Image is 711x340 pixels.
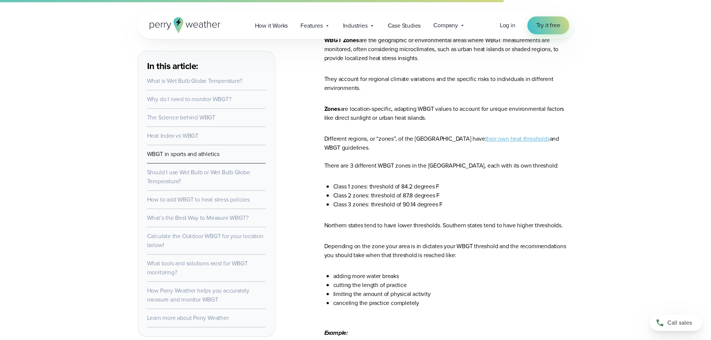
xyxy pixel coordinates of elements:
a: Log in [500,21,515,30]
a: What tools and solutions exist for WBGT monitoring? [147,259,248,277]
span: Industries [343,21,368,30]
a: Why do I need to monitor WBGT? [147,95,231,103]
p: Depending on the zone your area is in dictates your WBGT threshold and the recommendations you sh... [324,242,574,260]
span: How it Works [255,21,288,30]
a: Call sales [650,315,702,331]
span: Features [300,21,322,30]
strong: Zones [324,105,340,113]
a: How to add WBGT to heat stress policies [147,195,250,204]
a: Case Studies [381,18,427,33]
span: Call sales [667,318,692,327]
a: Should I use Wet Bulb or Wet Bulb Globe Temperature? [147,168,250,185]
strong: Zones [343,36,359,44]
li: adding more water breaks [333,272,574,281]
a: What is Wet Bulb Globe Temperature? [147,77,242,85]
a: The Science behind WBGT [147,113,215,122]
p: are location-specific, adapting WBGT values to account for unique environmental factors like dire... [324,105,574,122]
a: How it Works [249,18,294,33]
span: Case Studies [388,21,421,30]
a: What’s the Best Way to Measure WBGT? [147,213,249,222]
em: Example: [324,328,348,337]
p: Different regions, or “zones”, of the [GEOGRAPHIC_DATA] have and WBGT guidelines. There are 3 dif... [324,134,574,170]
li: Class 2 zones: threshold of 87.8 degrees F [333,191,574,200]
span: Try it free [536,21,560,30]
a: Heat Index vs WBGT [147,131,199,140]
li: canceling the practice completely [333,299,574,308]
a: WBGT in sports and athletics [147,150,219,158]
a: their own heat thresholds [485,134,550,143]
p: are the geographic or environmental areas where WBGT measurements are monitored, often considerin... [324,36,574,63]
li: limiting the amount of physical activity [333,290,574,299]
a: Learn more about Perry Weather [147,314,229,322]
li: cutting the length of practice [333,281,574,290]
a: Try it free [527,16,569,34]
li: Class 1 zones: threshold of 84.2 degrees F [333,182,574,191]
a: How Perry Weather helps you accurately measure and monitor WBGT [147,286,249,304]
li: Class 3 zones: threshold of 90.14 degrees F [333,200,574,209]
p: They account for regional climate variations and the specific risks to individuals in different e... [324,75,574,93]
h3: In this article: [147,60,266,72]
span: Log in [500,21,515,29]
span: Company [433,21,458,30]
p: Northern states tend to have lower thresholds. Southern states tend to have higher thresholds. [324,221,574,230]
strong: WBGT [324,36,342,44]
a: Calculate the Outdoor WBGT for your location below! [147,232,263,249]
